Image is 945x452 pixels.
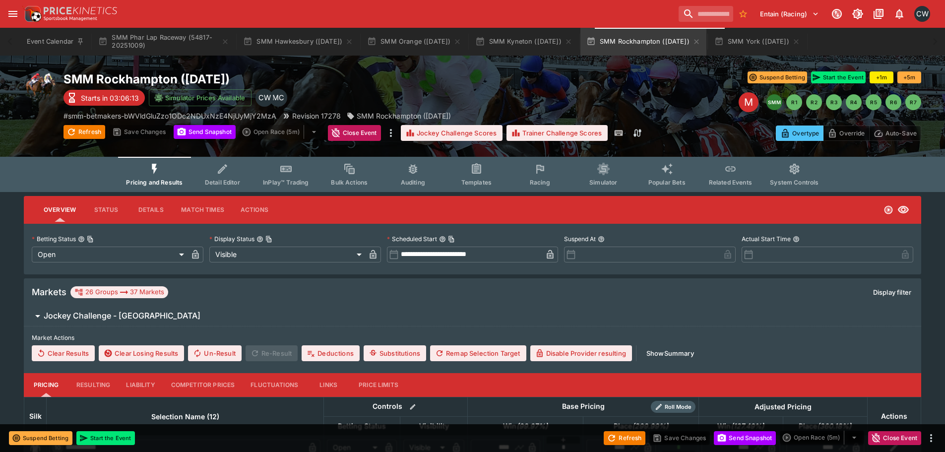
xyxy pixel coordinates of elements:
button: Documentation [870,5,887,23]
img: horse_racing.png [24,71,56,103]
span: Templates [461,179,492,186]
button: Send Snapshot [174,125,236,139]
button: Suspend At [598,236,605,243]
p: Copy To Clipboard [63,111,276,121]
p: Display Status [209,235,254,243]
button: Disable Provider resulting [530,345,632,361]
div: Clint Wallis [914,6,930,22]
button: +5m [897,71,921,83]
button: Status [84,198,128,222]
img: PriceKinetics Logo [22,4,42,24]
span: Auditing [401,179,425,186]
div: split button [240,125,324,139]
img: PriceKinetics [44,7,117,14]
button: Remap Selection Target [430,345,526,361]
span: Re-Result [246,345,298,361]
button: Copy To Clipboard [87,236,94,243]
button: R3 [826,94,842,110]
button: Clear Losing Results [99,345,184,361]
div: Edit Meeting [739,92,758,112]
button: R2 [806,94,822,110]
button: Suspend Betting [748,71,807,83]
button: Toggle light/dark mode [849,5,867,23]
button: SMM Phar Lap Raceway (54817-20251009) [92,28,235,56]
button: Competitor Prices [163,373,243,397]
span: Win(127.49%) [706,420,775,432]
button: ShowSummary [640,345,700,361]
div: Show/hide Price Roll mode configuration. [651,401,695,413]
em: ( 99.97 %) [516,420,548,432]
div: split button [780,431,864,445]
button: Bulk edit [406,400,419,413]
button: SMM [766,94,782,110]
button: Close Event [328,125,381,141]
button: Display StatusCopy To Clipboard [256,236,263,243]
button: Start the Event [76,431,135,445]
th: Actions [867,397,921,435]
span: Betting Status [327,420,397,432]
th: Silk [24,397,47,435]
em: ( 360.18 %) [817,420,851,432]
div: Base Pricing [558,400,609,413]
button: Actions [232,198,277,222]
button: Auto-Save [869,126,921,141]
span: Place(360.18%) [788,420,862,432]
button: Details [128,198,173,222]
div: Open [32,247,188,262]
button: more [385,125,397,141]
span: InPlay™ Trading [263,179,309,186]
button: SMM Rockhampton ([DATE]) [580,28,706,56]
p: Suspend At [564,235,596,243]
img: Sportsbook Management [44,16,97,21]
span: Place(299.99%) [603,420,679,432]
button: Price Limits [351,373,406,397]
button: open drawer [4,5,22,23]
button: Clint Wallis [911,3,933,25]
button: Actual Start Time [793,236,800,243]
span: Simulator [589,179,617,186]
button: Deductions [302,345,360,361]
p: Scheduled Start [387,235,437,243]
label: Market Actions [32,330,913,345]
button: SMM Kyneton ([DATE]) [469,28,578,56]
span: Pricing and Results [126,179,183,186]
button: Refresh [604,431,645,445]
button: Un-Result [188,345,241,361]
button: Substitutions [364,345,426,361]
button: Scheduled StartCopy To Clipboard [439,236,446,243]
th: Controls [324,397,468,416]
button: R1 [786,94,802,110]
p: Override [839,128,865,138]
p: Revision 17278 [292,111,341,121]
span: Selection Name (12) [140,411,230,423]
button: Simulator Prices Available [149,89,252,106]
button: Event Calendar [21,28,90,56]
svg: Open [883,205,893,215]
button: Notifications [890,5,908,23]
button: Match Times [173,198,232,222]
p: Betting Status [32,235,76,243]
div: Event type filters [118,157,826,192]
div: Start From [776,126,921,141]
button: No Bookmarks [735,6,751,22]
button: Betting StatusCopy To Clipboard [78,236,85,243]
button: +1m [870,71,893,83]
span: Visibility [408,420,460,432]
span: Popular Bets [648,179,686,186]
button: SMM York ([DATE]) [708,28,806,56]
h5: Markets [32,286,66,298]
button: Close Event [868,431,921,445]
button: Copy To Clipboard [448,236,455,243]
input: search [679,6,733,22]
button: Jockey Challenge Scores [401,125,503,141]
nav: pagination navigation [766,94,921,110]
div: SMM Rockhampton (09/10/25) [347,111,451,121]
span: Detail Editor [205,179,240,186]
button: R6 [885,94,901,110]
button: Overtype [776,126,823,141]
th: Adjusted Pricing [698,397,867,416]
span: System Controls [770,179,819,186]
p: Starts in 03:06:13 [81,93,139,103]
button: R4 [846,94,862,110]
button: Jockey Challenge - [GEOGRAPHIC_DATA] [24,306,921,326]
